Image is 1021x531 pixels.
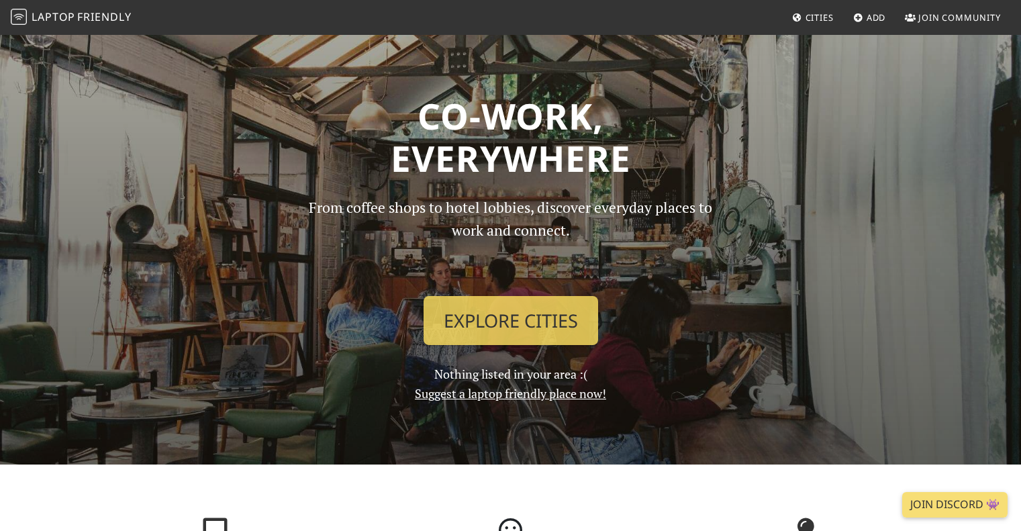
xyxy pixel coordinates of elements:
p: From coffee shops to hotel lobbies, discover everyday places to work and connect. [297,196,724,285]
span: Cities [806,11,834,23]
div: Nothing listed in your area :( [289,196,732,403]
a: Suggest a laptop friendly place now! [415,385,606,401]
a: Explore Cities [424,296,598,346]
span: Join Community [918,11,1001,23]
span: Add [867,11,886,23]
a: Add [848,5,891,30]
h1: Co-work, Everywhere [76,95,946,180]
a: Cities [787,5,839,30]
span: Laptop [32,9,75,24]
a: Join Discord 👾 [902,492,1008,518]
span: Friendly [77,9,131,24]
a: Join Community [900,5,1006,30]
a: LaptopFriendly LaptopFriendly [11,6,132,30]
img: LaptopFriendly [11,9,27,25]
